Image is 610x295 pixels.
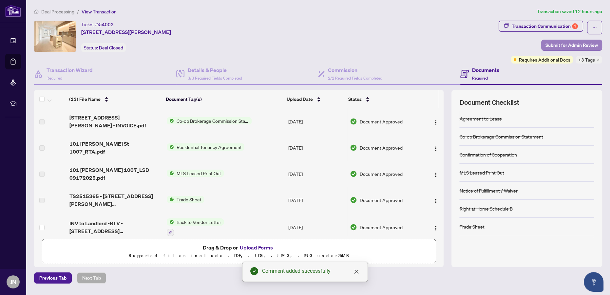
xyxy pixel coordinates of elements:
span: 101 [PERSON_NAME] 1007_LSD 09172025.pdf [69,166,162,182]
th: Status [346,90,420,108]
img: Document Status [350,170,357,177]
div: Ticket #: [81,21,114,28]
button: Logo [430,142,441,153]
span: 2/2 Required Fields Completed [328,76,382,81]
div: 1 [572,23,578,29]
th: Document Tag(s) [163,90,284,108]
th: Upload Date [284,90,346,108]
img: Logo [433,198,438,204]
img: Status Icon [167,218,174,226]
span: Document Checklist [459,98,519,107]
button: Submit for Admin Review [541,40,602,51]
div: Right at Home Schedule B [459,205,512,212]
span: JN [10,277,16,286]
article: Transaction saved 12 hours ago [537,8,602,15]
span: MLS Leased Print Out [174,170,224,177]
button: Status IconBack to Vendor Letter [167,218,224,236]
button: Status IconCo-op Brokerage Commission Statement [167,117,252,124]
span: 54003 [99,22,114,28]
div: MLS Leased Print Out [459,169,504,176]
span: INV to Landlord -BTV - [STREET_ADDRESS][PERSON_NAME] 1007.pdf [69,219,162,235]
span: (13) File Name [69,96,101,103]
span: Trade Sheet [174,196,204,203]
span: 101 [PERSON_NAME] St 1007_RTA.pdf [69,140,162,156]
span: Required [47,76,62,81]
img: Logo [433,172,438,177]
span: Submit for Admin Review [545,40,598,50]
span: down [596,58,600,62]
button: Next Tab [77,272,106,284]
span: [STREET_ADDRESS][PERSON_NAME] - INVOICE.pdf [69,114,162,129]
img: Status Icon [167,170,174,177]
span: Document Approved [360,118,403,125]
td: [DATE] [286,187,348,213]
img: Logo [433,226,438,231]
button: Upload Forms [238,243,275,252]
h4: Details & People [188,66,242,74]
li: / [77,8,79,15]
img: Status Icon [167,117,174,124]
td: [DATE] [286,213,348,241]
img: Status Icon [167,143,174,151]
img: Logo [433,146,438,151]
h4: Commission [328,66,382,74]
span: home [34,9,39,14]
span: Document Approved [360,196,403,204]
span: check-circle [250,267,258,275]
img: Document Status [350,224,357,231]
span: Upload Date [287,96,313,103]
td: [DATE] [286,135,348,161]
button: Status IconMLS Leased Print Out [167,170,224,177]
th: (13) File Name [67,90,163,108]
div: Agreement to Lease [459,115,502,122]
span: Back to Vendor Letter [174,218,224,226]
img: logo [5,5,21,17]
span: [STREET_ADDRESS][PERSON_NAME] [81,28,171,36]
span: Requires Additional Docs [519,56,570,63]
button: Transaction Communication1 [499,21,583,32]
div: Notice of Fulfillment / Waiver [459,187,517,194]
img: Document Status [350,144,357,151]
td: [DATE] [286,108,348,135]
td: [DATE] [286,161,348,187]
span: TS2515365 - [STREET_ADDRESS][PERSON_NAME] [PERSON_NAME].pdf [69,192,162,208]
div: Co-op Brokerage Commission Statement [459,133,543,140]
img: Status Icon [167,196,174,203]
span: +3 Tags [578,56,595,64]
span: Document Approved [360,224,403,231]
span: View Transaction [82,9,117,15]
span: Drag & Drop orUpload FormsSupported files include .PDF, .JPG, .JPEG, .PNG under25MB [42,239,435,264]
span: Required [472,76,488,81]
div: Trade Sheet [459,223,484,230]
button: Previous Tab [34,272,72,284]
img: IMG-C12396149_1.jpg [34,21,76,52]
button: Logo [430,116,441,127]
span: Document Approved [360,144,403,151]
button: Logo [430,222,441,232]
button: Logo [430,169,441,179]
span: Document Approved [360,170,403,177]
button: Open asap [584,272,603,292]
button: Logo [430,195,441,205]
h4: Documents [472,66,499,74]
span: Status [348,96,362,103]
img: Document Status [350,196,357,204]
span: Drag & Drop or [203,243,275,252]
img: Document Status [350,118,357,125]
div: Comment added successfully [262,267,360,275]
span: 3/3 Required Fields Completed [188,76,242,81]
div: Status: [81,43,126,52]
span: close [354,269,359,274]
span: Co-op Brokerage Commission Statement [174,117,252,124]
span: Deal Processing [41,9,74,15]
div: Confirmation of Cooperation [459,151,517,158]
button: Status IconResidential Tenancy Agreement [167,143,244,151]
span: Residential Tenancy Agreement [174,143,244,151]
button: Status IconTrade Sheet [167,196,204,203]
h4: Transaction Wizard [47,66,93,74]
span: Deal Closed [99,45,123,51]
span: Previous Tab [39,273,67,283]
img: Logo [433,120,438,125]
a: Close [353,268,360,275]
div: Transaction Communication [512,21,578,31]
